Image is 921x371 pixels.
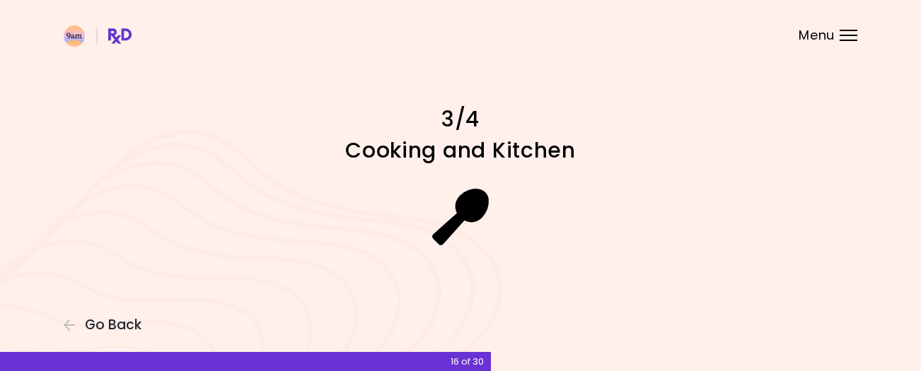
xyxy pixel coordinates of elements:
img: RxDiet [64,25,132,47]
h1: 3/4 [213,105,708,133]
span: Menu [799,29,835,42]
button: Go Back [64,317,149,333]
h1: Cooking and Kitchen [213,136,708,164]
span: Go Back [85,317,141,333]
